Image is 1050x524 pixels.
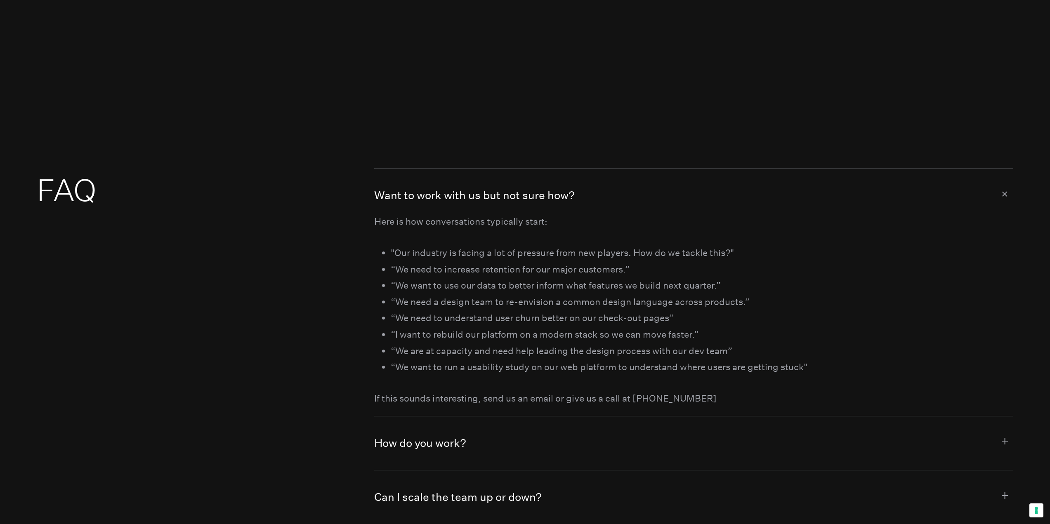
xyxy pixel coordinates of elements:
[391,245,1013,261] li: "Our industry is facing a lot of pressure from new players. How do we tackle this?"
[374,470,1013,524] button: Can I scale the team up or down?
[391,343,1013,360] li: “We are at capacity and need help leading the design process with our dev team”
[374,214,1013,230] p: Here is how conversations typically start:
[391,310,1013,327] li: “We need to understand user churn better on our check-out pages”
[391,294,1013,310] li: “We need a design team to re-envision a common design language across products.”
[391,261,1013,278] li: “We need to increase retention for our major customers.”
[391,327,1013,343] li: “I want to rebuild our platform on a modern stack so we can move faster.”
[1029,503,1043,517] button: Your consent preferences for tracking technologies
[374,390,1013,407] p: If this sounds interesting, send us an email or give us a call at [PHONE_NUMBER]
[374,169,1013,213] button: Want to work with us but not sure how?
[391,359,1013,376] li: “We want to run a usability study on our web platform to understand where users are getting stuck"
[374,416,1013,470] button: How do you work?
[391,277,1013,294] li: “We want to use our data to better inform what features we build next quarter.”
